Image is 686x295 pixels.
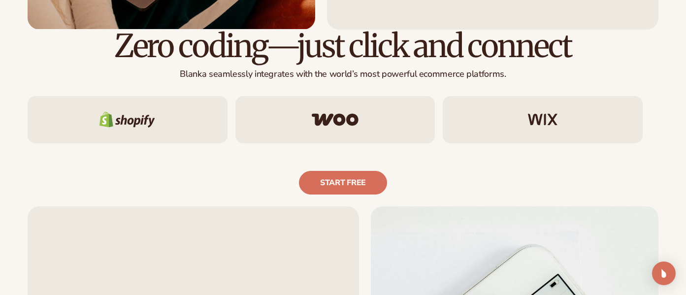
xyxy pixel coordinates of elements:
[652,262,676,285] div: Open Intercom Messenger
[99,112,155,128] img: Shopify logo.
[28,30,658,63] h2: Zero coding—just click and connect
[299,171,387,195] a: Start free
[528,114,557,126] img: Wix logo.
[28,68,658,80] p: Blanka seamlessly integrates with the world’s most powerful ecommerce platforms.
[312,113,359,126] img: Woo commerce logo.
